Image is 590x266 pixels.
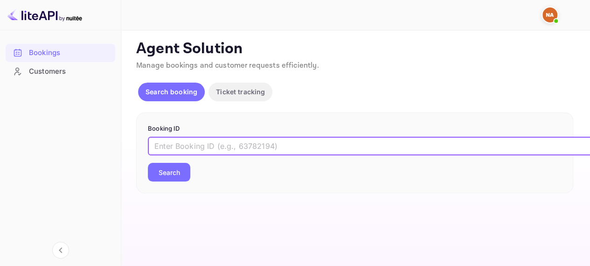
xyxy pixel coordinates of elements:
[29,48,111,58] div: Bookings
[136,61,319,70] span: Manage bookings and customer requests efficiently.
[136,40,573,58] p: Agent Solution
[148,163,190,182] button: Search
[148,124,562,133] p: Booking ID
[146,87,197,97] p: Search booking
[52,242,69,259] button: Collapse navigation
[6,63,115,80] a: Customers
[6,63,115,81] div: Customers
[6,44,115,62] div: Bookings
[7,7,82,22] img: LiteAPI logo
[542,7,557,22] img: Nargisse El Aoumari
[216,87,265,97] p: Ticket tracking
[29,66,111,77] div: Customers
[6,44,115,61] a: Bookings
